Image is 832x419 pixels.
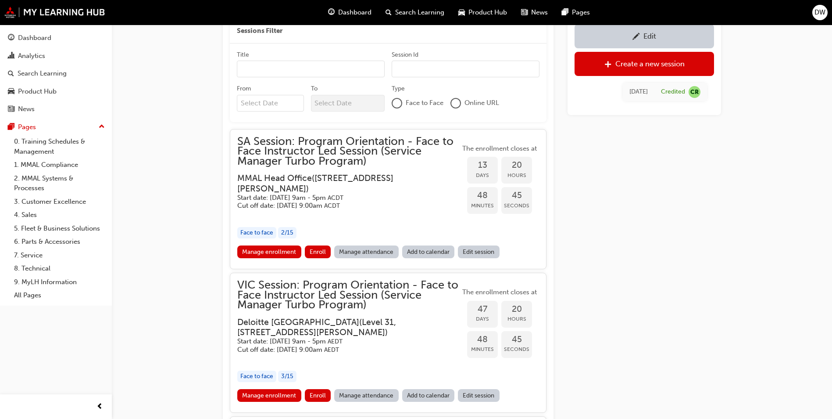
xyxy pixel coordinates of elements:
span: search-icon [8,70,14,78]
input: To [311,95,385,112]
a: Edit session [458,389,500,402]
span: Australian Central Daylight Time ACDT [324,202,340,209]
div: News [18,104,35,114]
a: Manage attendance [334,246,399,258]
h3: MMAL Head Office ( [STREET_ADDRESS][PERSON_NAME] ) [237,173,446,194]
span: Pages [572,7,590,18]
h5: Start date: [DATE] 9am - 5pm [237,194,446,202]
button: Enroll [305,389,331,402]
a: 9. MyLH Information [11,275,108,289]
span: Face to Face [406,98,443,108]
a: Manage enrollment [237,389,301,402]
span: VIC Session: Program Orientation - Face to Face Instructor Led Session (Service Manager Turbo Pro... [237,280,460,310]
span: 45 [501,335,532,345]
span: news-icon [8,105,14,113]
div: Dashboard [18,33,51,43]
img: mmal [4,7,105,18]
span: Days [467,170,498,181]
div: Create a new session [615,59,685,68]
span: prev-icon [96,401,103,412]
a: Add to calendar [402,389,455,402]
span: Search Learning [395,7,444,18]
a: news-iconNews [514,4,555,22]
span: 47 [467,304,498,314]
span: DW [814,7,825,18]
span: Enroll [310,248,326,256]
a: Manage enrollment [237,246,301,258]
div: Credited [661,87,685,96]
input: Title [237,61,385,77]
span: 13 [467,160,498,170]
a: Create a new session [575,51,714,76]
a: guage-iconDashboard [321,4,379,22]
span: guage-icon [328,7,335,18]
span: search-icon [386,7,392,18]
button: Enroll [305,246,331,258]
span: car-icon [458,7,465,18]
span: Australian Central Daylight Time ACDT [328,194,343,202]
span: pages-icon [562,7,568,18]
span: 45 [501,191,532,201]
div: Face to face [237,371,276,383]
a: 2. MMAL Systems & Processes [11,172,108,195]
div: 3 / 15 [278,371,296,383]
a: Manage attendance [334,389,399,402]
span: Sessions Filter [237,26,282,36]
div: From [237,84,251,93]
a: 0. Training Schedules & Management [11,135,108,158]
a: Dashboard [4,30,108,46]
button: Pages [4,119,108,135]
span: news-icon [521,7,528,18]
div: Edit [643,32,656,40]
div: Product Hub [18,87,57,97]
a: 7. Service [11,249,108,262]
button: DashboardAnalyticsSearch LearningProduct HubNews [4,28,108,119]
a: All Pages [11,289,108,302]
a: Edit [575,24,714,48]
span: The enrollment closes at [460,287,539,297]
a: 3. Customer Excellence [11,195,108,209]
span: 20 [501,160,532,170]
input: Session Id [392,61,539,77]
div: Tue Oct 01 2024 09:30:00 GMT+0930 (Australian Central Standard Time) [629,87,648,97]
a: 6. Parts & Accessories [11,235,108,249]
span: Australian Eastern Daylight Time AEDT [328,338,343,345]
a: Search Learning [4,65,108,82]
div: Pages [18,122,36,132]
a: Product Hub [4,83,108,100]
span: up-icon [99,121,105,133]
a: search-iconSearch Learning [379,4,451,22]
button: VIC Session: Program Orientation - Face to Face Instructor Led Session (Service Manager Turbo Pro... [237,280,539,405]
div: 2 / 15 [278,227,296,239]
a: News [4,101,108,117]
div: Title [237,51,249,59]
span: 48 [467,191,498,201]
div: Type [392,84,405,93]
span: Seconds [501,201,532,211]
h5: Cut off date: [DATE] 9:00am [237,202,446,210]
span: Seconds [501,344,532,354]
a: car-iconProduct Hub [451,4,514,22]
button: DW [812,5,828,20]
a: 8. Technical [11,262,108,275]
span: Hours [501,314,532,324]
h3: Deloitte [GEOGRAPHIC_DATA] ( Level 31, [STREET_ADDRESS][PERSON_NAME] ) [237,317,446,338]
a: pages-iconPages [555,4,597,22]
a: Analytics [4,48,108,64]
input: From [237,95,304,112]
span: Minutes [467,201,498,211]
span: 20 [501,304,532,314]
span: The enrollment closes at [460,144,539,154]
span: 48 [467,335,498,345]
span: chart-icon [8,52,14,60]
span: plus-icon [604,60,612,69]
span: Minutes [467,344,498,354]
span: Online URL [464,98,499,108]
span: pages-icon [8,123,14,131]
div: Analytics [18,51,45,61]
span: News [531,7,548,18]
a: Add to calendar [402,246,455,258]
span: Hours [501,170,532,181]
